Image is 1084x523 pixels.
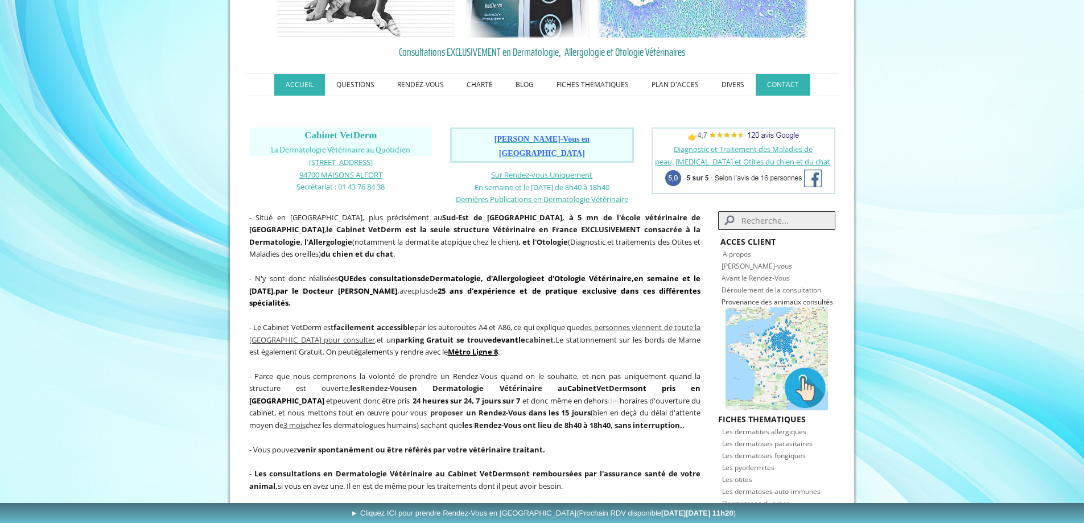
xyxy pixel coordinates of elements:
[632,273,634,283] strong: ,
[756,74,810,96] a: CONTACT
[407,383,630,393] span: en Dermatologie Vétérinaire au VetDerm
[377,322,414,332] strong: accessible
[608,396,620,406] span: des
[722,285,821,295] a: Déroulement de la consultation
[249,407,701,430] span: bien en deçà du délai d'attente moyen de chez les dermatologues humains
[304,130,377,141] span: Cabinet VetDerm
[394,383,404,393] span: ou
[710,74,756,96] a: DIVERS
[351,509,736,517] span: ► Cliquez ICI pour prendre Rendez-Vous en [GEOGRAPHIC_DATA]
[722,261,792,271] a: [PERSON_NAME]-vous
[655,144,813,167] a: Diagnostic et Traitement des Maladies de peau,
[249,370,701,431] p: (
[353,273,366,283] strong: des
[395,335,554,345] span: parking Gratuit se trouve le
[722,463,774,472] span: Les pyodermites
[404,383,407,393] span: s
[475,182,609,192] span: En semaine et le [DATE] de 8h40 à 18h40
[350,383,407,393] strong: les
[275,286,397,296] span: par le Docteur [PERSON_NAME]
[249,322,701,345] a: des personnes viennent de toute la [GEOGRAPHIC_DATA] pour consulter
[249,273,701,308] span: avec de
[271,146,410,154] span: La Dermatologie Vétérinaire au Quotidien
[448,347,498,357] a: Métro Ligne 8
[299,169,382,180] a: 94700 MAISONS ALFORT
[273,286,275,296] span: ,
[448,347,500,357] span: .
[718,211,835,230] input: Search
[369,273,421,283] a: consultations
[360,383,394,393] span: Rendez-V
[326,224,333,234] strong: le
[415,286,429,296] span: plus
[722,475,752,484] span: Les otites
[661,509,733,517] b: [DATE][DATE] 11h20
[309,157,373,167] a: [STREET_ADDRESS]
[456,193,628,204] a: Dernières Publications en Dermatologie Vétérinaire
[493,273,537,283] a: Allergologie
[249,383,701,406] span: sont pris en [GEOGRAPHIC_DATA]
[723,249,751,259] a: A propos
[249,468,252,479] span: -
[297,444,545,455] strong: venir spontanément ou être référés par votre vétérinaire traitant.
[326,396,333,406] span: et
[283,420,306,430] a: 3 mois
[722,439,813,448] span: Les dermatoses parasitaires
[491,170,592,180] a: Sur Rendez-vous Uniquement
[718,414,806,425] strong: FICHES THEMATIQUES
[640,74,710,96] a: PLAN D'ACCES
[417,420,685,430] span: ) sachant que
[720,236,776,247] strong: ACCES CLIENT
[413,396,520,406] strong: 24 heures sur 24, 7 jours sur 7
[249,43,835,60] a: Consultations EXCLUSIVEMENT en Dermatologie, Allergologie et Otologie Vétérinaires
[249,444,545,455] span: - Vous pouvez
[249,273,701,308] span: - N'y sont donc réalisées
[249,371,701,394] span: - Parce que nous comprenons la volonté de prendre un Rendez-Vous quand on le souhaite, et non pas...
[354,347,390,357] span: également
[726,297,759,307] a: rovenance
[554,273,617,283] a: Otologie Vétérin
[325,74,386,96] a: QUESTIONS
[675,157,830,167] a: [MEDICAL_DATA] et Otites du chien et du chat
[722,462,774,472] a: Les pyodermites
[525,335,554,345] span: cabinet
[617,273,632,283] a: aire
[249,224,701,247] b: France EXCLUSIVEMENT consacrée à la Dermatologie, l'Allergologie
[274,74,325,96] a: ACCUEIL
[688,131,799,142] span: 👉
[504,74,545,96] a: BLOG
[321,249,393,259] strong: du chien et du chat
[249,322,701,345] span: ,
[333,322,374,332] span: facilement
[249,468,701,491] b: sont remboursées par l'assurance santé de votre animal,
[296,182,385,192] span: Secrétariat : 01 43 76 84 38
[722,497,790,508] a: Dermatoses diverses
[299,170,382,180] span: 94700 MAISONS ALFORT
[492,335,518,345] span: devant
[567,383,596,393] span: Cabinet
[554,335,555,345] span: .
[333,396,410,406] span: peuvent donc être pris
[494,135,590,158] a: [PERSON_NAME]-Vous en [GEOGRAPHIC_DATA]
[336,224,549,234] b: Cabinet VetDerm est la seule structure Vétérinaire en
[462,420,685,430] strong: les Rendez-Vous ont lieu de 8h40 à 18h40, sans interruption..
[278,481,563,491] span: si vous en avez une. Il en est de même pour les traitements dont il peut avoir besoin.
[518,237,568,247] b: , et l'Otologie
[722,473,752,484] a: Les otites
[722,487,821,496] span: Les dermatoses auto-immunes
[722,426,806,436] a: Les dermatites allergiques
[722,485,821,496] a: Les dermatoses auto-immunes
[249,322,701,357] span: - Le Cabinet VetDerm est par les autoroutes A4 et A86, ce qui explique que et un Le stationnement...
[576,509,736,517] span: (Prochain RDV disponible )
[722,451,806,460] span: Les dermatoses fongiques
[249,212,701,235] strong: Sud-Est de [GEOGRAPHIC_DATA], à 5 mn de l'école vétérinaire de [GEOGRAPHIC_DATA]
[761,297,833,307] span: des animaux consultés
[722,297,726,307] span: P
[430,407,463,418] span: proposer
[338,273,353,283] strong: QUE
